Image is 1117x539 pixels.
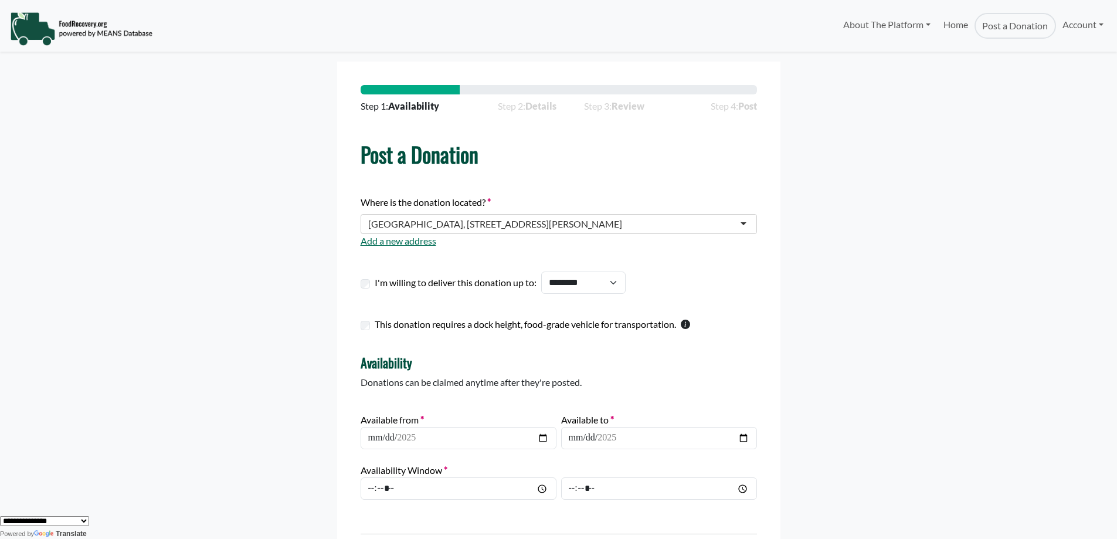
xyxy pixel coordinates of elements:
div: [GEOGRAPHIC_DATA], [STREET_ADDRESS][PERSON_NAME] [368,218,622,230]
a: Translate [34,530,87,538]
strong: Availability [388,100,439,111]
svg: This checkbox should only be used by warehouses donating more than one pallet of product. [681,320,690,329]
h4: Availability [361,355,757,370]
a: Add a new address [361,235,436,246]
span: Step 2: [498,99,556,113]
a: Post a Donation [975,13,1055,39]
a: About The Platform [836,13,936,36]
label: I'm willing to deliver this donation up to: [375,276,537,290]
a: Home [937,13,975,39]
span: Step 1: [361,99,439,113]
img: Google Translate [34,530,56,538]
label: Available to [561,413,614,427]
strong: Review [612,100,644,111]
label: This donation requires a dock height, food-grade vehicle for transportation. [375,317,676,331]
span: Step 4: [711,99,757,113]
label: Where is the donation located? [361,195,491,209]
strong: Post [738,100,757,111]
h1: Post a Donation [361,141,757,167]
p: Donations can be claimed anytime after they're posted. [361,375,757,389]
label: Availability Window [361,463,447,477]
span: Step 3: [584,99,683,113]
strong: Details [525,100,556,111]
label: Available from [361,413,424,427]
a: Account [1056,13,1110,36]
img: NavigationLogo_FoodRecovery-91c16205cd0af1ed486a0f1a7774a6544ea792ac00100771e7dd3ec7c0e58e41.png [10,11,152,46]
